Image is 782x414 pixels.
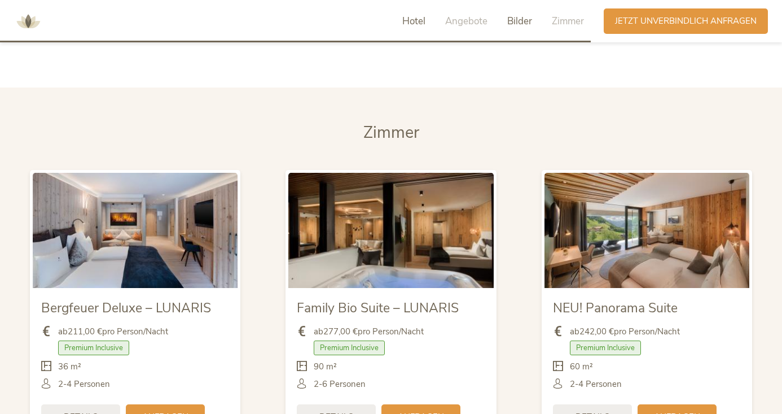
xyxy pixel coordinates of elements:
b: 277,00 € [323,326,358,337]
span: Family Bio Suite – LUNARIS [297,299,459,317]
b: 211,00 € [68,326,102,337]
span: Premium Inclusive [570,341,641,355]
span: Bilder [507,15,532,28]
img: Family Bio Suite – LUNARIS [288,173,493,288]
span: Bergfeuer Deluxe – LUNARIS [41,299,211,317]
span: Hotel [402,15,425,28]
img: Bergfeuer Deluxe – LUNARIS [33,173,238,288]
span: Premium Inclusive [314,341,385,355]
span: 2-4 Personen [58,378,110,390]
img: NEU! Panorama Suite [544,173,749,288]
span: 90 m² [314,361,337,373]
span: Zimmer [363,121,419,143]
span: Jetzt unverbindlich anfragen [615,15,757,27]
span: Angebote [445,15,487,28]
span: 2-4 Personen [570,378,622,390]
b: 242,00 € [579,326,614,337]
span: Zimmer [552,15,584,28]
span: 60 m² [570,361,593,373]
span: Premium Inclusive [58,341,129,355]
span: ab pro Person/Nacht [570,326,680,338]
span: 36 m² [58,361,81,373]
a: AMONTI & LUNARIS Wellnessresort [11,17,45,25]
span: NEU! Panorama Suite [553,299,678,317]
span: ab pro Person/Nacht [58,326,168,338]
span: 2-6 Personen [314,378,366,390]
span: ab pro Person/Nacht [314,326,424,338]
img: AMONTI & LUNARIS Wellnessresort [11,5,45,38]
